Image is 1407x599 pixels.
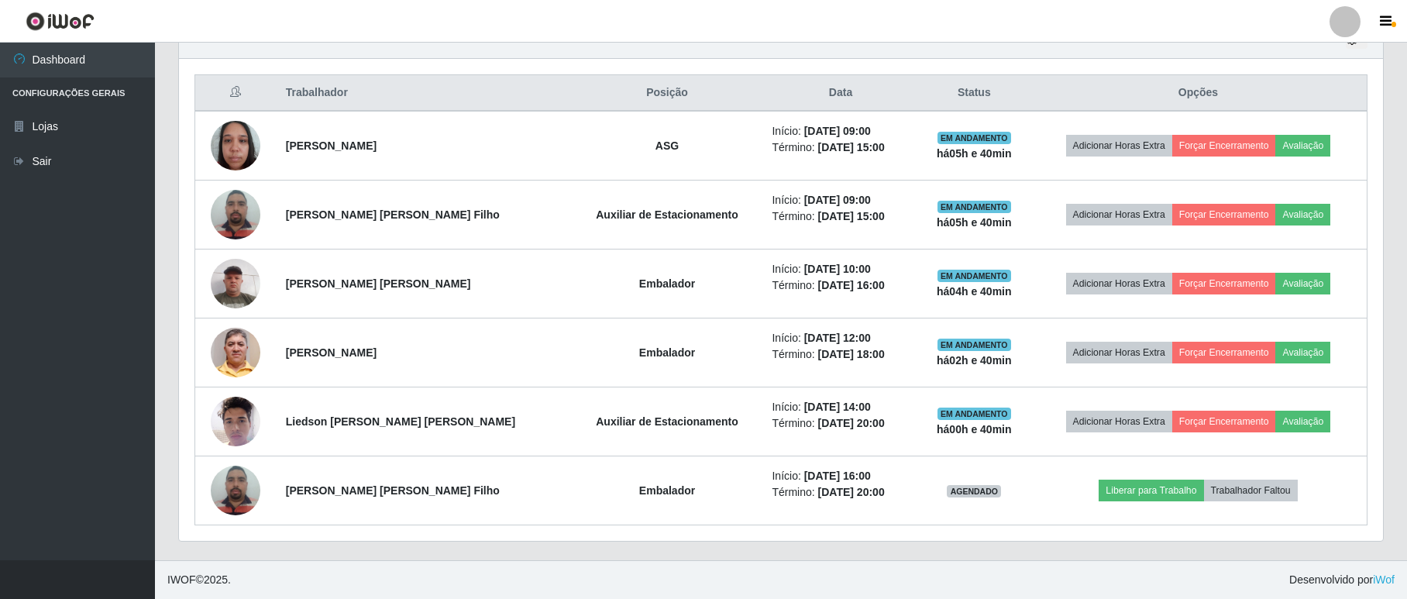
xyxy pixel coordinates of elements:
[26,12,95,31] img: CoreUI Logo
[167,572,231,588] span: © 2025 .
[1275,204,1330,225] button: Avaliação
[286,208,500,221] strong: [PERSON_NAME] [PERSON_NAME] Filho
[762,75,918,112] th: Data
[772,399,909,415] li: Início:
[937,270,1011,282] span: EM ANDAMENTO
[804,125,871,137] time: [DATE] 09:00
[277,75,572,112] th: Trabalhador
[1172,135,1276,157] button: Forçar Encerramento
[1030,75,1367,112] th: Opções
[1204,480,1298,501] button: Trabalhador Faltou
[772,484,909,501] li: Término:
[639,277,695,290] strong: Embalador
[1066,135,1172,157] button: Adicionar Horas Extra
[772,330,909,346] li: Início:
[1289,572,1395,588] span: Desenvolvido por
[1066,273,1172,294] button: Adicionar Horas Extra
[1172,411,1276,432] button: Forçar Encerramento
[937,201,1011,213] span: EM ANDAMENTO
[804,263,871,275] time: [DATE] 10:00
[286,277,471,290] strong: [PERSON_NAME] [PERSON_NAME]
[572,75,763,112] th: Posição
[1172,273,1276,294] button: Forçar Encerramento
[772,123,909,139] li: Início:
[772,261,909,277] li: Início:
[818,210,885,222] time: [DATE] 15:00
[772,208,909,225] li: Término:
[818,348,885,360] time: [DATE] 18:00
[772,277,909,294] li: Término:
[211,112,260,178] img: 1740415667017.jpeg
[772,139,909,156] li: Término:
[211,181,260,247] img: 1686264689334.jpeg
[818,417,885,429] time: [DATE] 20:00
[211,250,260,316] img: 1709375112510.jpeg
[1066,204,1172,225] button: Adicionar Horas Extra
[772,468,909,484] li: Início:
[596,208,738,221] strong: Auxiliar de Estacionamento
[818,486,885,498] time: [DATE] 20:00
[937,216,1012,229] strong: há 05 h e 40 min
[1172,204,1276,225] button: Forçar Encerramento
[804,194,871,206] time: [DATE] 09:00
[772,415,909,432] li: Término:
[937,354,1012,367] strong: há 02 h e 40 min
[772,346,909,363] li: Término:
[804,401,871,413] time: [DATE] 14:00
[1275,135,1330,157] button: Avaliação
[211,457,260,523] img: 1686264689334.jpeg
[818,141,885,153] time: [DATE] 15:00
[1373,573,1395,586] a: iWof
[937,285,1012,298] strong: há 04 h e 40 min
[286,484,500,497] strong: [PERSON_NAME] [PERSON_NAME] Filho
[596,415,738,428] strong: Auxiliar de Estacionamento
[639,346,695,359] strong: Embalador
[818,279,885,291] time: [DATE] 16:00
[947,485,1001,497] span: AGENDADO
[772,192,909,208] li: Início:
[655,139,679,152] strong: ASG
[639,484,695,497] strong: Embalador
[937,339,1011,351] span: EM ANDAMENTO
[1275,411,1330,432] button: Avaliação
[211,308,260,397] img: 1687914027317.jpeg
[919,75,1030,112] th: Status
[937,423,1012,435] strong: há 00 h e 40 min
[211,388,260,454] img: 1725546046209.jpeg
[286,139,377,152] strong: [PERSON_NAME]
[1066,342,1172,363] button: Adicionar Horas Extra
[1066,411,1172,432] button: Adicionar Horas Extra
[804,470,871,482] time: [DATE] 16:00
[937,408,1011,420] span: EM ANDAMENTO
[804,332,871,344] time: [DATE] 12:00
[1172,342,1276,363] button: Forçar Encerramento
[286,346,377,359] strong: [PERSON_NAME]
[1275,273,1330,294] button: Avaliação
[1099,480,1203,501] button: Liberar para Trabalho
[167,573,196,586] span: IWOF
[1275,342,1330,363] button: Avaliação
[937,132,1011,144] span: EM ANDAMENTO
[286,415,515,428] strong: Liedson [PERSON_NAME] [PERSON_NAME]
[937,147,1012,160] strong: há 05 h e 40 min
